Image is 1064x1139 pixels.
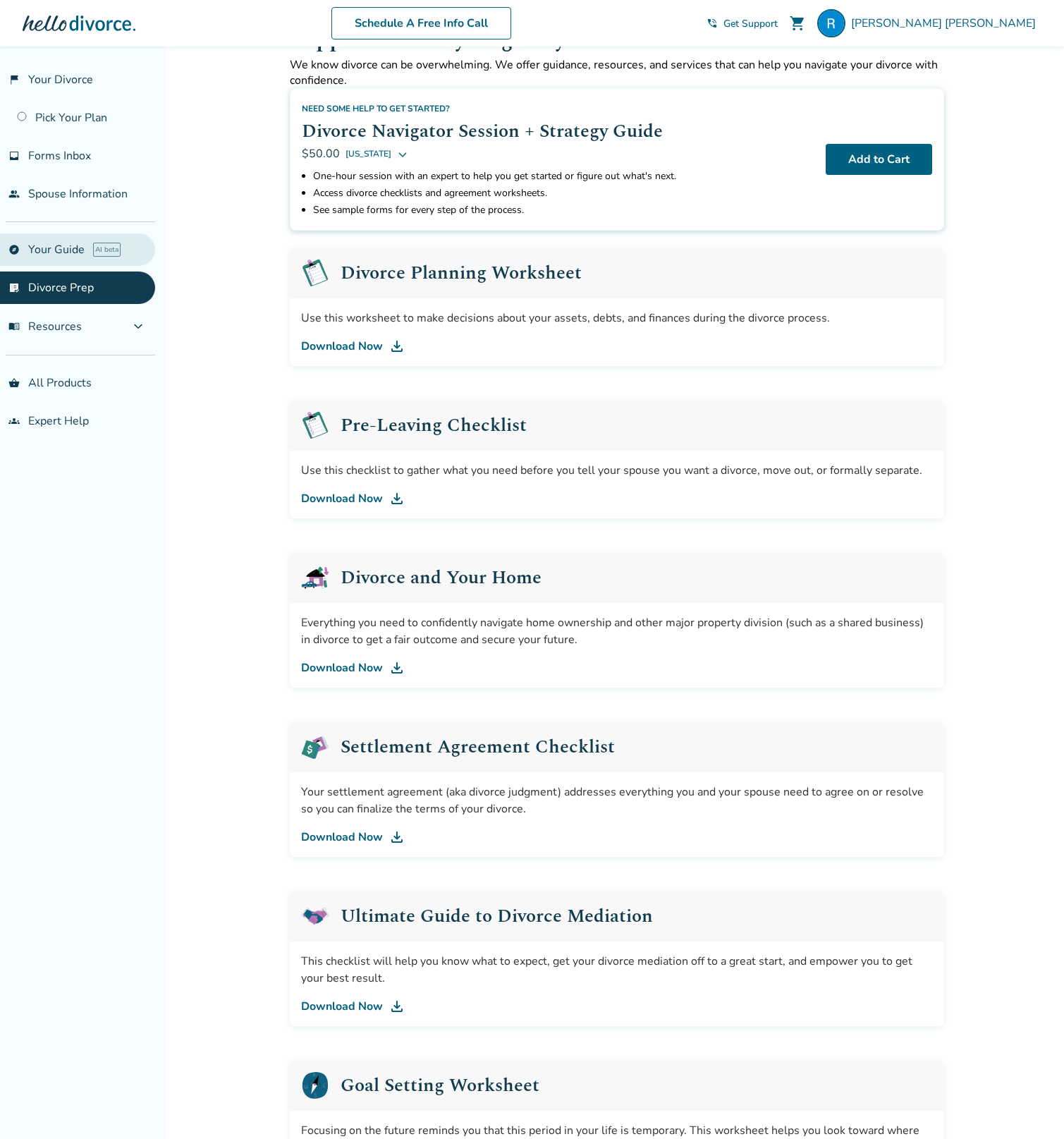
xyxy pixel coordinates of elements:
[301,310,933,327] div: Use this worksheet to make decisions about your assets, debts, and finances during the divorce pr...
[346,145,408,162] button: [US_STATE]
[8,244,20,255] span: explore
[346,145,391,162] span: [US_STATE]
[389,998,405,1015] img: DL
[723,17,778,30] span: Get Support
[28,148,91,164] span: Forms Inbox
[313,168,814,185] li: One-hour session with an expert to help you get started or figure out what's next.
[301,902,329,930] img: Ultimate Guide to Divorce Mediation
[301,259,329,287] img: Pre-Leaving Checklist
[301,659,933,676] a: Download Now
[341,907,653,925] h2: Ultimate Guide to Divorce Mediation
[301,411,329,439] img: Pre-Leaving Checklist
[341,264,582,282] h2: Divorce Planning Worksheet
[341,738,615,756] h2: Settlement Agreement Checklist
[389,659,405,676] img: DL
[313,202,814,219] li: See sample forms for every step of the process.
[389,490,405,507] img: DL
[389,829,405,846] img: DL
[302,117,814,145] h2: Divorce Navigator Session + Strategy Guide
[302,146,340,162] span: $50.00
[8,319,82,334] span: Resources
[301,1071,329,1100] img: Goal Setting Worksheet
[789,15,806,32] span: shopping_cart
[301,953,933,987] div: This checklist will help you know what to expect, get your divorce mediation off to a great start...
[707,17,778,30] a: phone_in_talkGet Support
[301,490,933,507] a: Download Now
[8,415,20,427] span: groups
[301,733,329,761] img: Settlement Agreement Checklist
[851,16,1041,31] span: [PERSON_NAME] [PERSON_NAME]
[130,318,147,335] span: expand_more
[8,321,20,332] span: menu_book
[302,103,450,114] span: Need some help to get started?
[817,9,845,37] img: Ryan Carson
[8,150,20,162] span: inbox
[301,784,933,817] div: Your settlement agreement (aka divorce judgment) addresses everything you and your spouse need to...
[301,564,329,592] img: Divorce and Your Home
[341,1076,539,1095] h2: Goal Setting Worksheet
[301,829,933,846] a: Download Now
[341,416,527,434] h2: Pre-Leaving Checklist
[301,462,933,479] div: Use this checklist to gather what you need before you tell your spouse you want a divorce, move o...
[389,338,405,355] img: DL
[301,614,933,648] div: Everything you need to confidently navigate home ownership and other major property division (suc...
[8,74,20,85] span: flag_2
[826,144,932,175] button: Add to Cart
[93,243,121,257] span: AI beta
[313,185,814,202] li: Access divorce checklists and agreement worksheets.
[8,188,20,200] span: people
[290,57,944,88] p: We know divorce can be overwhelming. We offer guidance, resources, and services that can help you...
[707,18,718,29] span: phone_in_talk
[301,998,933,1015] a: Download Now
[341,568,542,587] h2: Divorce and Your Home
[8,282,20,293] span: list_alt_check
[8,377,20,389] span: shopping_basket
[301,338,933,355] a: Download Now
[331,7,511,39] a: Schedule A Free Info Call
